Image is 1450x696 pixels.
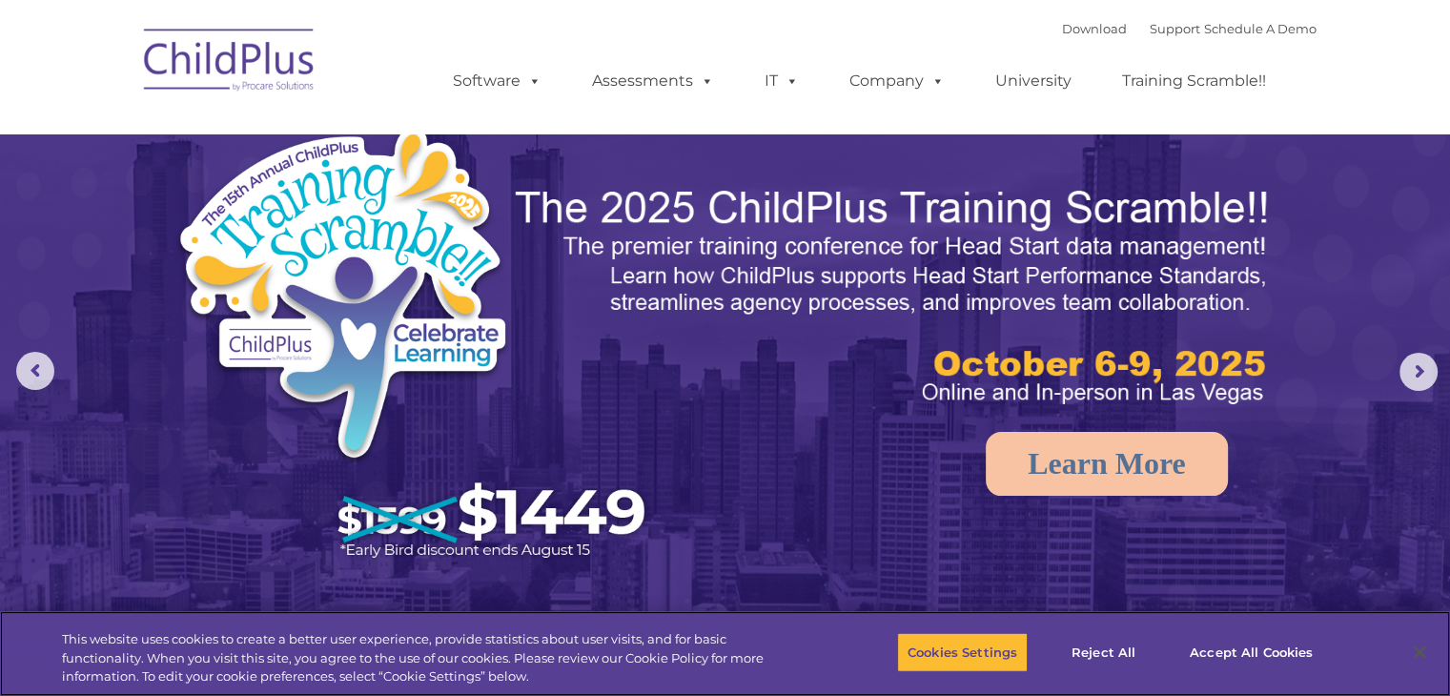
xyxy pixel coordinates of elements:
[62,630,798,686] div: This website uses cookies to create a better user experience, provide statistics about user visit...
[573,62,733,100] a: Assessments
[986,432,1228,496] a: Learn More
[745,62,818,100] a: IT
[134,15,325,111] img: ChildPlus by Procare Solutions
[976,62,1091,100] a: University
[830,62,964,100] a: Company
[1399,631,1440,673] button: Close
[265,204,346,218] span: Phone number
[1103,62,1285,100] a: Training Scramble!!
[1179,632,1323,672] button: Accept All Cookies
[1044,632,1163,672] button: Reject All
[1062,21,1127,36] a: Download
[1150,21,1200,36] a: Support
[265,126,323,140] span: Last name
[897,632,1028,672] button: Cookies Settings
[1204,21,1317,36] a: Schedule A Demo
[434,62,561,100] a: Software
[1062,21,1317,36] font: |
